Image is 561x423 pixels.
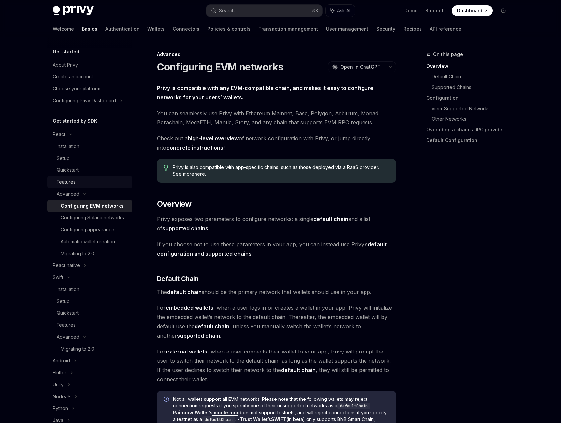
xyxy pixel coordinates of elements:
[53,381,64,389] div: Unity
[173,21,199,37] a: Connectors
[157,240,396,258] span: If you choose not to use these parameters in your app, you can instead use Privy’s .
[313,216,348,223] a: default chain
[326,21,368,37] a: User management
[195,323,229,330] strong: default chain
[82,21,97,37] a: Basics
[47,236,132,248] a: Automatic wallet creation
[57,166,79,174] div: Quickstart
[61,214,124,222] div: Configuring Solana networks
[425,7,444,14] a: Support
[53,130,65,138] div: React
[173,410,209,415] strong: Rainbow Wallet
[53,404,68,412] div: Python
[337,403,370,409] code: defaultChain
[173,164,389,177] span: Privy is also compatible with app-specific chains, such as those deployed via a RaaS provider. Se...
[47,212,132,224] a: Configuring Solana networks
[337,7,350,14] span: Ask AI
[240,416,268,422] strong: Trust Wallet
[157,347,396,384] span: For , when a user connects their wallet to your app, Privy will prompt the user to switch their n...
[157,134,396,152] span: Check out a of network configuration with Privy, or jump directly into !
[157,61,284,73] h1: Configuring EVM networks
[57,333,79,341] div: Advanced
[340,64,381,70] span: Open in ChatGPT
[157,51,396,58] div: Advanced
[157,109,396,127] span: You can seamlessly use Privy with Ethereum Mainnet, Base, Polygon, Arbitrum, Monad, Berachain, Me...
[498,5,509,16] button: Toggle dark mode
[61,226,114,234] div: Configuring appearance
[166,305,213,311] strong: embedded wallets
[53,369,66,377] div: Flutter
[57,321,76,329] div: Features
[53,261,80,269] div: React native
[147,21,165,37] a: Wallets
[61,250,94,258] div: Migrating to 2.0
[53,48,79,56] h5: Get started
[157,199,192,209] span: Overview
[177,332,220,339] strong: supported chain
[219,7,238,15] div: Search...
[212,410,238,416] a: mobile app
[207,21,251,37] a: Policies & controls
[457,7,482,14] span: Dashboard
[53,357,70,365] div: Android
[61,238,115,246] div: Automatic wallet creation
[426,61,514,71] a: Overview
[47,283,132,295] a: Installation
[403,21,422,37] a: Recipes
[53,85,100,93] div: Choose your platform
[47,295,132,307] a: Setup
[53,21,74,37] a: Welcome
[57,190,79,198] div: Advanced
[432,103,514,114] a: viem-Supported Networks
[47,164,132,176] a: Quickstart
[426,135,514,146] a: Default Configuration
[157,214,396,233] span: Privy exposes two parameters to configure networks: a single and a list of .
[47,224,132,236] a: Configuring appearance
[61,345,94,353] div: Migrating to 2.0
[53,61,78,69] div: About Privy
[157,85,373,101] strong: Privy is compatible with any EVM-compatible chain, and makes it easy to configure networks for yo...
[328,61,385,72] button: Open in ChatGPT
[105,21,140,37] a: Authentication
[53,73,93,81] div: Create an account
[432,82,514,93] a: Supported Chains
[206,5,322,17] button: Search...⌘K
[53,273,63,281] div: Swift
[57,297,70,305] div: Setup
[53,117,97,125] h5: Get started by SDK
[47,152,132,164] a: Setup
[271,416,286,422] a: SWIFT
[57,285,79,293] div: Installation
[166,144,223,151] a: concrete instructions
[57,142,79,150] div: Installation
[61,202,124,210] div: Configuring EVM networks
[258,21,318,37] a: Transaction management
[47,140,132,152] a: Installation
[47,307,132,319] a: Quickstart
[47,83,132,95] a: Choose your platform
[47,319,132,331] a: Features
[452,5,493,16] a: Dashboard
[166,348,207,355] strong: external wallets
[47,343,132,355] a: Migrating to 2.0
[426,124,514,135] a: Overriding a chain’s RPC provider
[326,5,355,17] button: Ask AI
[426,93,514,103] a: Configuration
[432,71,514,82] a: Default Chain
[162,225,208,232] a: supported chains
[164,397,170,403] svg: Info
[281,367,316,373] strong: default chain
[47,200,132,212] a: Configuring EVM networks
[188,135,239,142] a: high-level overview
[194,171,205,177] a: here
[157,274,199,283] span: Default Chain
[167,289,202,295] strong: default chain
[47,71,132,83] a: Create an account
[53,6,94,15] img: dark logo
[53,393,71,400] div: NodeJS
[404,7,418,14] a: Demo
[164,165,168,171] svg: Tip
[57,154,70,162] div: Setup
